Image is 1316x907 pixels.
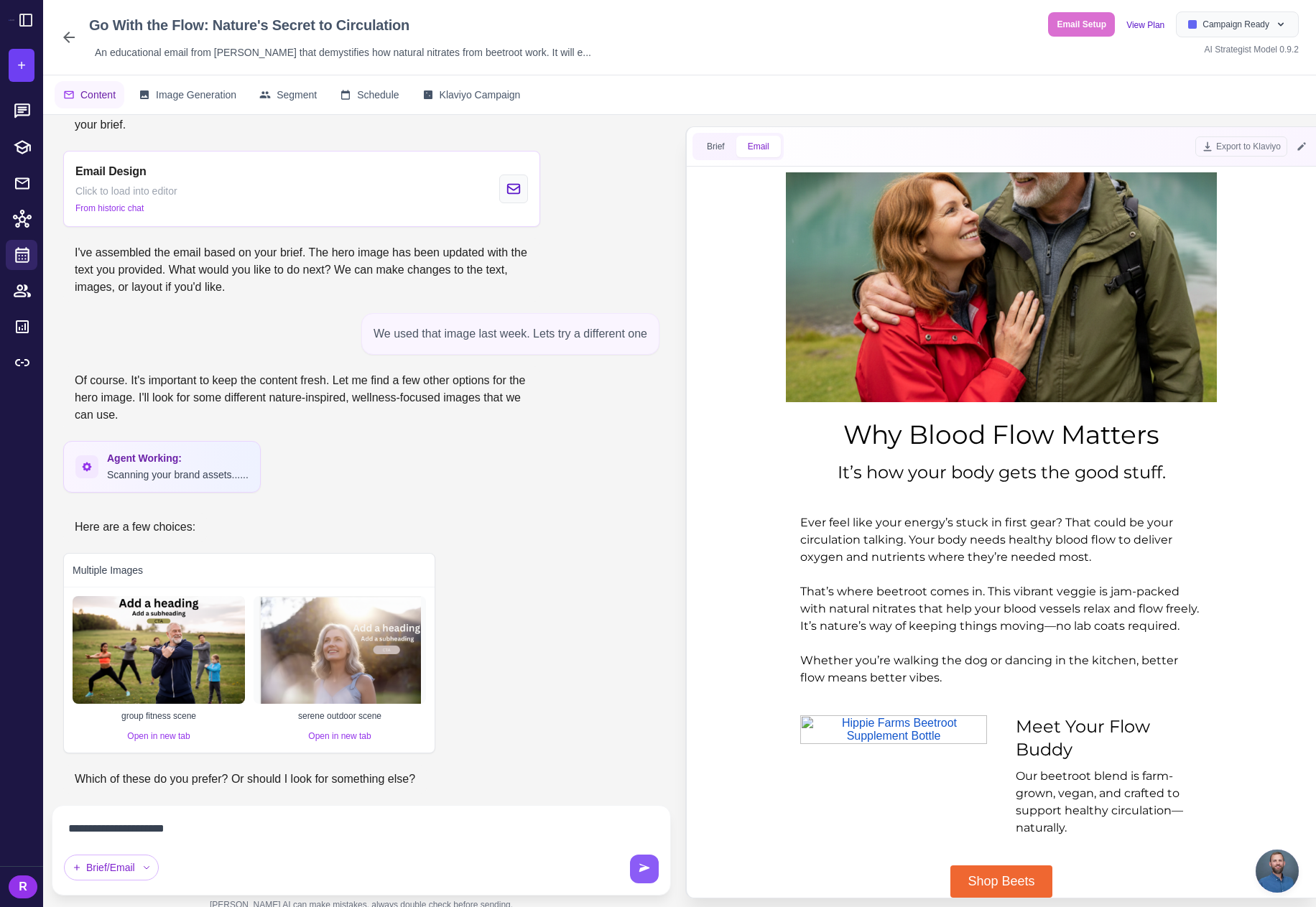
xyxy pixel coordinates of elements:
div: Meet Your Flow Buddy [306,543,493,587]
div: Our beetroot blend is farm-grown, vegan, and crafted to support healthy circulation—naturally. [306,595,493,664]
button: Segment [251,81,325,108]
button: Image Generation [130,81,245,108]
a: View Plan [1126,20,1164,30]
a: Open in new tab [308,731,371,741]
span: Klaviyo Campaign [440,87,521,103]
button: Klaviyo Campaign [414,81,529,108]
button: + [9,49,34,82]
button: Email Setup [1048,12,1115,37]
span: Campaign Ready [1203,18,1269,31]
div: Click to edit campaign name [83,11,597,39]
div: Which of these do you prefer? Or should I look for something else? [63,765,427,794]
img: Raleon Logo [9,19,14,20]
div: Here are a few choices: [63,513,207,541]
div: I will now assemble the full email using this hero image and the rest of the content from your br... [63,93,540,139]
button: Export to Klaviyo [1195,136,1287,157]
button: Schedule [331,81,407,108]
button: Content [55,81,124,108]
div: I've assembled the email based on your brief. The hero image has been updated with the text you p... [63,238,540,302]
img: serene outdoor scene [259,596,421,704]
button: Edit Email [1293,138,1310,155]
span: An educational email from [PERSON_NAME] that demystifies how natural nitrates from beetroot work.... [95,45,591,60]
div: Ever feel like your energy’s stuck in first gear? That could be your circulation talking. Your bo... [91,342,493,514]
h3: Multiple Images [73,562,426,578]
div: Of course. It's important to keep the content fresh. Let me find a few other options for the hero... [63,366,540,429]
span: Image Generation [156,87,236,103]
div: Click to edit description [89,42,597,63]
span: Email Design [75,163,147,180]
span: Scanning your brand assets...... [107,469,249,480]
button: Brief [695,136,736,157]
span: Content [80,87,116,103]
span: From historic chat [75,202,144,215]
a: Open in new tab [127,731,190,741]
div: Why Blood Flow Matters [76,244,507,280]
span: Segment [277,87,317,103]
span: Email Setup [1057,18,1106,31]
span: Schedule [357,87,399,103]
div: Brief/Email [64,855,159,880]
button: Email [736,136,781,157]
span: serene outdoor scene [298,711,381,721]
img: Hippie Farms Beetroot Supplement Bottle [91,543,277,572]
span: Click to load into editor [75,183,177,199]
div: R [9,875,37,898]
span: + [17,55,25,76]
div: Open chat [1256,850,1299,893]
img: group fitness scene [73,596,245,704]
a: Shop Beets [241,693,342,726]
span: group fitness scene [121,711,196,721]
span: Agent Working: [107,450,249,466]
span: AI Strategist Model 0.9.2 [1205,45,1299,55]
div: We used that image last week. Lets try a different one [361,313,659,355]
div: It’s how your body gets the good stuff. [76,287,507,313]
